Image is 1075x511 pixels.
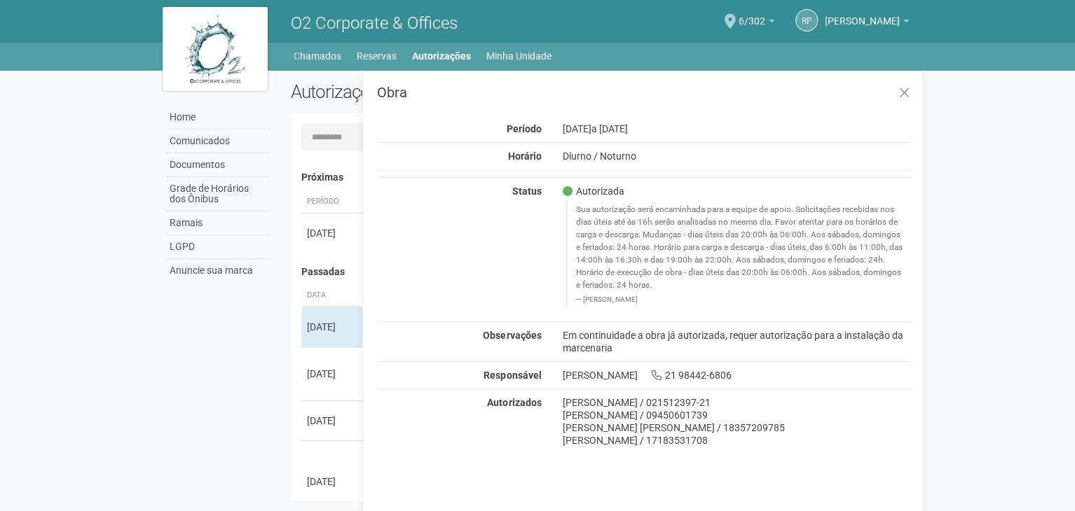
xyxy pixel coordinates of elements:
a: Comunicados [166,129,270,153]
a: Ramais [166,211,270,235]
a: LGPD [166,235,270,259]
a: 6/302 [739,17,774,29]
div: [DATE] [307,414,359,428]
span: a [DATE] [591,123,627,134]
h3: Obra [377,85,912,99]
span: 6/302 [739,2,765,27]
div: [DATE] [307,475,359,489]
span: O2 Corporate & Offices [291,13,458,33]
blockquote: Sua autorização será encaminhada para a equipe de apoio. Solicitações recebidas nos dias úteis at... [566,201,912,307]
a: Anuncie sua marca [166,259,270,282]
footer: [PERSON_NAME] [575,295,904,304]
span: Autorizada [562,185,624,197]
a: Reservas [357,46,397,66]
div: Diurno / Noturno [552,150,922,162]
span: RAFAEL PELLEGRINO MEDEIROS PENNA BASTOS [825,2,900,27]
a: Chamados [294,46,341,66]
a: Grade de Horários dos Ônibus [166,177,270,211]
div: [PERSON_NAME] 21 98442-6806 [552,369,922,381]
div: [PERSON_NAME] / 021512397-21 [562,396,912,409]
strong: Responsável [484,370,541,381]
div: [PERSON_NAME] / 09450601739 [562,409,912,421]
div: [DATE] [552,122,922,135]
div: [DATE] [307,320,359,334]
h2: Autorizações [291,81,591,102]
th: Período [301,190,364,213]
strong: Período [506,123,541,134]
th: Data [301,284,364,307]
div: [PERSON_NAME] [PERSON_NAME] / 18357209785 [562,421,912,434]
h4: Próximas [301,172,902,183]
div: [DATE] [307,226,359,240]
a: Home [166,106,270,129]
a: [PERSON_NAME] [825,17,909,29]
a: Documentos [166,153,270,177]
a: RP [795,9,818,31]
div: Em continuidade a obra já autorizada, requer autorização para a instalação da marcenaria [552,329,922,354]
a: Minha Unidade [486,46,552,66]
div: [PERSON_NAME] / 17183531708 [562,434,912,447]
strong: Autorizados [487,397,541,408]
strong: Observações [483,330,541,341]
div: [DATE] [307,367,359,381]
a: Autorizações [412,46,471,66]
strong: Status [512,185,541,197]
h4: Passadas [301,267,902,277]
strong: Horário [507,150,541,162]
img: logo.jpg [163,7,268,91]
